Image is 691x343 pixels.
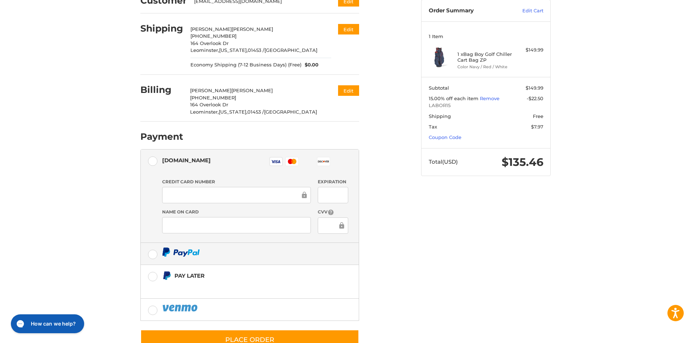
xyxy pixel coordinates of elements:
span: Subtotal [429,85,449,91]
span: 164 Overlook Dr [190,40,229,46]
span: $135.46 [502,155,543,169]
button: Edit [338,85,359,96]
span: Shipping [429,113,451,119]
a: Remove [480,95,499,101]
label: Name on Card [162,209,311,215]
span: 01453 / [247,109,264,115]
h3: 1 Item [429,33,543,39]
span: -$22.50 [527,95,543,101]
span: Free [533,113,543,119]
div: Pay Later [174,270,313,282]
span: [PHONE_NUMBER] [190,33,236,39]
label: CVV [318,209,348,216]
h2: Shipping [140,23,183,34]
span: [PERSON_NAME] [190,87,231,93]
span: Economy Shipping (7-12 Business Days) (Free) [190,61,301,69]
span: $7.97 [531,124,543,130]
span: Leominster, [190,109,219,115]
img: PayPal icon [162,248,200,257]
span: LABOR15 [429,102,543,109]
span: [PERSON_NAME] [232,26,273,32]
iframe: Google Customer Reviews [631,323,691,343]
span: [PERSON_NAME] [231,87,273,93]
a: Edit Cart [507,7,543,15]
div: $149.99 [515,46,543,54]
span: 164 Overlook Dr [190,102,228,107]
div: [DOMAIN_NAME] [162,154,211,166]
span: $0.00 [301,61,319,69]
span: [GEOGRAPHIC_DATA] [264,47,317,53]
h2: Billing [140,84,183,95]
label: Credit Card Number [162,179,311,185]
span: [US_STATE], [219,47,248,53]
h3: Order Summary [429,7,507,15]
span: Leominster, [190,47,219,53]
span: [PERSON_NAME] [190,26,232,32]
label: Expiration [318,179,348,185]
a: Coupon Code [429,134,461,140]
img: Pay Later icon [162,271,171,280]
span: [PHONE_NUMBER] [190,95,236,101]
li: Color Navy / Red / White [457,64,513,70]
span: Total (USD) [429,158,458,165]
img: PayPal icon [162,303,199,313]
h4: 1 x Bag Boy Golf Chiller Cart Bag ZP [457,51,513,63]
iframe: Gorgias live chat messenger [7,312,86,336]
iframe: PayPal Message 1 [162,283,314,290]
span: [US_STATE], [219,109,247,115]
span: [GEOGRAPHIC_DATA] [264,109,317,115]
button: Edit [338,24,359,34]
span: Tax [429,124,437,130]
span: 01453 / [248,47,264,53]
h2: Payment [140,131,183,142]
span: 15.00% off each item [429,95,480,101]
span: $149.99 [526,85,543,91]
